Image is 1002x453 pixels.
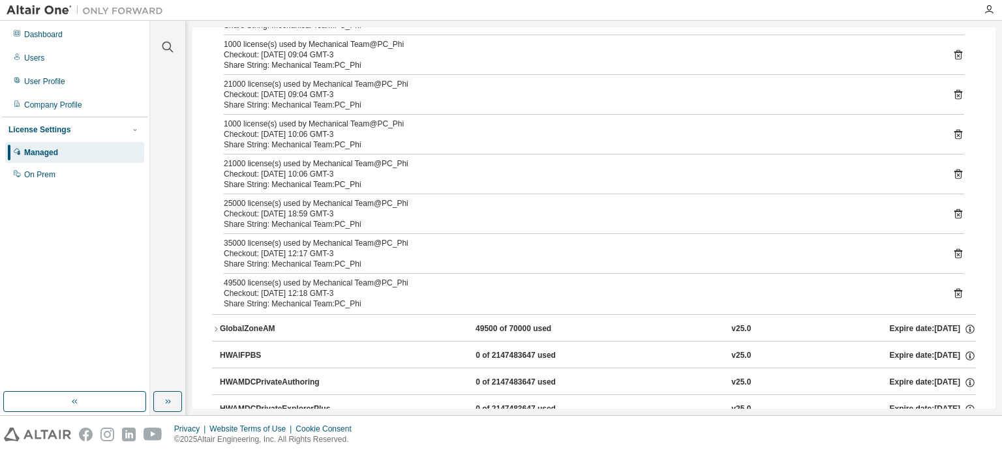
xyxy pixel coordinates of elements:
div: GlobalZoneAM [220,323,337,335]
div: v25.0 [731,377,751,388]
button: HWAMDCPrivateExplorerPlus0 of 2147483647 usedv25.0Expire date:[DATE] [220,395,976,424]
div: 49500 license(s) used by Mechanical Team@PC_Phi [224,278,933,288]
div: HWAMDCPrivateAuthoring [220,377,337,388]
div: Checkout: [DATE] 12:18 GMT-3 [224,288,933,299]
div: Checkout: [DATE] 10:06 GMT-3 [224,129,933,139]
img: linkedin.svg [122,428,136,441]
div: Expire date: [DATE] [890,323,976,335]
div: Checkout: [DATE] 12:17 GMT-3 [224,248,933,259]
img: facebook.svg [79,428,93,441]
div: On Prem [24,169,55,180]
div: 21000 license(s) used by Mechanical Team@PC_Phi [224,158,933,169]
img: Altair One [7,4,170,17]
button: HWAMDCPrivateAuthoring0 of 2147483647 usedv25.0Expire date:[DATE] [220,368,976,397]
div: User Profile [24,76,65,87]
div: Checkout: [DATE] 09:04 GMT-3 [224,89,933,100]
div: Expire date: [DATE] [890,403,976,415]
div: 1000 license(s) used by Mechanical Team@PC_Phi [224,39,933,50]
div: Privacy [174,424,209,434]
div: Share String: Mechanical Team:PC_Phi [224,179,933,190]
button: HWAIFPBS0 of 2147483647 usedv25.0Expire date:[DATE] [220,342,976,370]
div: v25.0 [731,350,751,362]
img: instagram.svg [100,428,114,441]
div: v25.0 [731,323,751,335]
div: Share String: Mechanical Team:PC_Phi [224,259,933,269]
img: altair_logo.svg [4,428,71,441]
div: Checkout: [DATE] 09:04 GMT-3 [224,50,933,60]
button: GlobalZoneAM49500 of 70000 usedv25.0Expire date:[DATE] [212,315,976,343]
div: Checkout: [DATE] 18:59 GMT-3 [224,209,933,219]
img: youtube.svg [144,428,162,441]
div: 0 of 2147483647 used [476,403,593,415]
div: 21000 license(s) used by Mechanical Team@PC_Phi [224,79,933,89]
div: Checkout: [DATE] 10:06 GMT-3 [224,169,933,179]
div: 0 of 2147483647 used [476,377,593,388]
div: Share String: Mechanical Team:PC_Phi [224,100,933,110]
div: 1000 license(s) used by Mechanical Team@PC_Phi [224,119,933,129]
div: 49500 of 70000 used [476,323,593,335]
div: License Settings [8,124,70,135]
div: 35000 license(s) used by Mechanical Team@PC_Phi [224,238,933,248]
p: © 2025 Altair Engineering, Inc. All Rights Reserved. [174,434,359,445]
div: Share String: Mechanical Team:PC_Phi [224,219,933,229]
div: Cookie Consent [296,424,359,434]
div: 0 of 2147483647 used [476,350,593,362]
div: HWAMDCPrivateExplorerPlus [220,403,337,415]
div: Share String: Mechanical Team:PC_Phi [224,60,933,70]
div: Users [24,53,44,63]
div: Share String: Mechanical Team:PC_Phi [224,299,933,309]
div: Managed [24,147,58,158]
div: Company Profile [24,100,82,110]
div: Share String: Mechanical Team:PC_Phi [224,139,933,150]
div: 25000 license(s) used by Mechanical Team@PC_Phi [224,198,933,209]
div: HWAIFPBS [220,350,337,362]
div: Website Terms of Use [209,424,296,434]
div: Dashboard [24,29,63,40]
div: v25.0 [731,403,751,415]
div: Expire date: [DATE] [890,350,976,362]
div: Expire date: [DATE] [890,377,976,388]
